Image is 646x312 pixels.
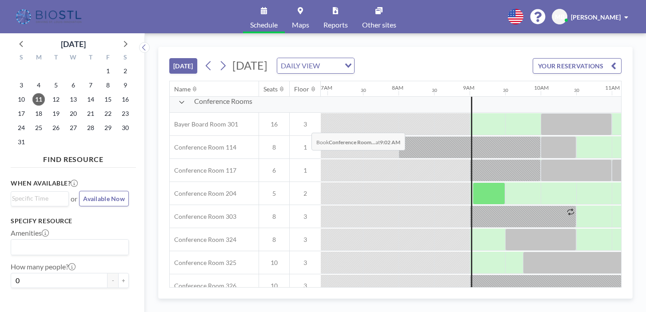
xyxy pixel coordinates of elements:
[12,194,64,203] input: Search for option
[259,213,289,221] span: 8
[67,107,80,120] span: Wednesday, August 20, 2025
[534,84,549,91] div: 10AM
[102,107,114,120] span: Friday, August 22, 2025
[194,97,252,106] span: Conference Rooms
[11,262,76,271] label: How many people?
[279,60,322,71] span: DAILY VIEW
[362,21,396,28] span: Other sites
[84,122,97,134] span: Thursday, August 28, 2025
[67,79,80,91] span: Wednesday, August 6, 2025
[259,166,289,174] span: 6
[118,273,129,288] button: +
[102,122,114,134] span: Friday, August 29, 2025
[79,191,129,206] button: Available Now
[82,52,99,64] div: T
[170,282,236,290] span: Conference Room 326
[250,21,278,28] span: Schedule
[259,143,289,151] span: 8
[11,229,49,237] label: Amenities
[170,120,238,128] span: Bayer Board Room 301
[108,273,118,288] button: -
[432,87,437,93] div: 30
[119,107,132,120] span: Saturday, August 23, 2025
[67,122,80,134] span: Wednesday, August 27, 2025
[15,93,28,106] span: Sunday, August 10, 2025
[311,133,405,150] span: Book at
[50,122,62,134] span: Tuesday, August 26, 2025
[65,52,82,64] div: W
[102,93,114,106] span: Friday, August 15, 2025
[259,259,289,267] span: 10
[259,282,289,290] span: 10
[102,79,114,91] span: Friday, August 8, 2025
[292,21,309,28] span: Maps
[259,120,289,128] span: 16
[50,107,62,120] span: Tuesday, August 19, 2025
[67,93,80,106] span: Wednesday, August 13, 2025
[12,241,124,253] input: Search for option
[30,52,48,64] div: M
[170,166,236,174] span: Conference Room 117
[277,58,354,73] div: Search for option
[15,122,28,134] span: Sunday, August 24, 2025
[380,139,400,146] b: 9:02 AM
[174,85,191,93] div: Name
[329,139,375,146] b: Conference Room...
[116,52,134,64] div: S
[14,8,85,26] img: organization-logo
[290,236,321,244] span: 3
[290,190,321,197] span: 2
[169,58,197,74] button: [DATE]
[463,84,475,91] div: 9AM
[15,136,28,148] span: Sunday, August 31, 2025
[48,52,65,64] div: T
[11,192,68,205] div: Search for option
[290,166,321,174] span: 1
[13,52,30,64] div: S
[15,107,28,120] span: Sunday, August 17, 2025
[605,84,620,91] div: 11AM
[323,60,339,71] input: Search for option
[32,107,45,120] span: Monday, August 18, 2025
[571,13,621,21] span: [PERSON_NAME]
[119,93,132,106] span: Saturday, August 16, 2025
[71,194,77,203] span: or
[290,143,321,151] span: 1
[263,85,278,93] div: Seats
[555,13,565,21] span: MB
[321,84,332,91] div: 7AM
[102,65,114,77] span: Friday, August 1, 2025
[32,122,45,134] span: Monday, August 25, 2025
[503,87,508,93] div: 30
[259,190,289,197] span: 5
[84,93,97,106] span: Thursday, August 14, 2025
[11,217,129,225] h3: Specify resource
[50,79,62,91] span: Tuesday, August 5, 2025
[50,93,62,106] span: Tuesday, August 12, 2025
[99,52,116,64] div: F
[119,65,132,77] span: Saturday, August 2, 2025
[61,38,86,50] div: [DATE]
[170,213,236,221] span: Conference Room 303
[84,79,97,91] span: Thursday, August 7, 2025
[361,87,366,93] div: 30
[294,85,309,93] div: Floor
[170,190,236,197] span: Conference Room 204
[119,79,132,91] span: Saturday, August 9, 2025
[574,87,579,93] div: 30
[83,195,125,202] span: Available Now
[533,58,622,74] button: YOUR RESERVATIONS
[84,107,97,120] span: Thursday, August 21, 2025
[170,236,236,244] span: Conference Room 324
[11,240,128,255] div: Search for option
[32,93,45,106] span: Monday, August 11, 2025
[290,120,321,128] span: 3
[170,259,236,267] span: Conference Room 325
[290,213,321,221] span: 3
[290,282,321,290] span: 3
[259,236,289,244] span: 8
[15,79,28,91] span: Sunday, August 3, 2025
[170,143,236,151] span: Conference Room 114
[32,79,45,91] span: Monday, August 4, 2025
[11,151,136,164] h4: FIND RESOURCE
